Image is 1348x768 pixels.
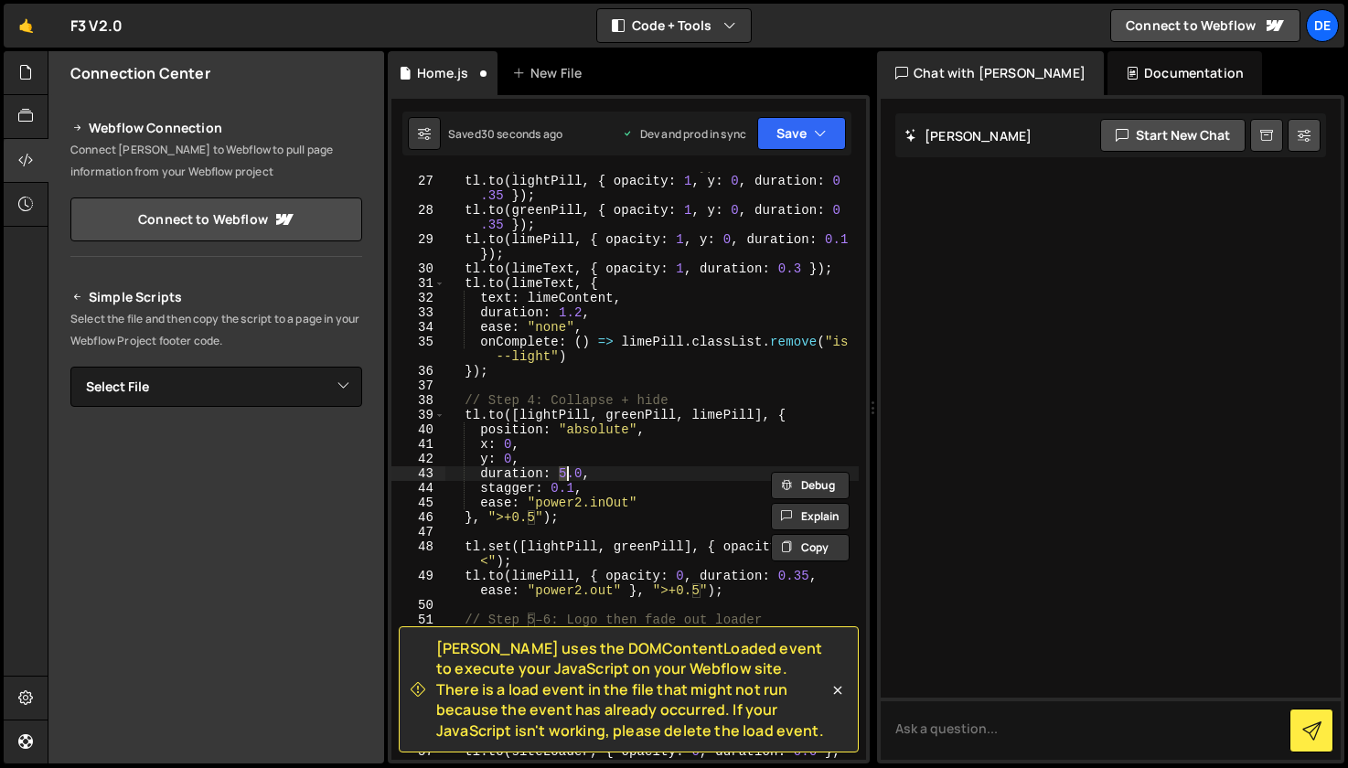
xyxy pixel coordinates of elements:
[771,503,850,530] button: Explain
[391,320,445,335] div: 34
[391,539,445,569] div: 48
[391,408,445,422] div: 39
[391,203,445,232] div: 28
[391,276,445,291] div: 31
[391,510,445,525] div: 46
[391,261,445,276] div: 30
[1110,9,1300,42] a: Connect to Webflow
[391,466,445,481] div: 43
[597,9,751,42] button: Code + Tools
[417,64,468,82] div: Home.js
[391,671,445,700] div: 54
[391,496,445,510] div: 45
[70,139,362,183] p: Connect [PERSON_NAME] to Webflow to pull page information from your Webflow project
[391,422,445,437] div: 40
[391,598,445,613] div: 50
[70,15,123,37] div: F3 V2.0
[757,117,846,150] button: Save
[391,525,445,539] div: 47
[622,126,746,142] div: Dev and prod in sync
[391,305,445,320] div: 33
[436,638,829,741] span: [PERSON_NAME] uses the DOMContentLoaded event to execute your JavaScript on your Webflow site. Th...
[391,452,445,466] div: 42
[448,126,562,142] div: Saved
[391,715,445,744] div: 56
[391,393,445,408] div: 38
[481,126,562,142] div: 30 seconds ago
[391,700,445,715] div: 55
[391,613,445,627] div: 51
[1107,51,1262,95] div: Documentation
[70,437,364,602] iframe: YouTube video player
[512,64,589,82] div: New File
[4,4,48,48] a: 🤙
[877,51,1104,95] div: Chat with [PERSON_NAME]
[391,627,445,642] div: 52
[70,63,210,83] h2: Connection Center
[391,569,445,598] div: 49
[391,379,445,393] div: 37
[1306,9,1339,42] a: De
[771,472,850,499] button: Debug
[391,291,445,305] div: 32
[391,335,445,364] div: 35
[391,364,445,379] div: 36
[70,286,362,308] h2: Simple Scripts
[70,308,362,352] p: Select the file and then copy the script to a page in your Webflow Project footer code.
[70,197,362,241] a: Connect to Webflow
[391,481,445,496] div: 44
[391,174,445,203] div: 27
[904,127,1032,144] h2: [PERSON_NAME]
[391,437,445,452] div: 41
[771,534,850,561] button: Copy
[70,117,362,139] h2: Webflow Connection
[1100,119,1246,152] button: Start new chat
[391,642,445,671] div: 53
[391,232,445,261] div: 29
